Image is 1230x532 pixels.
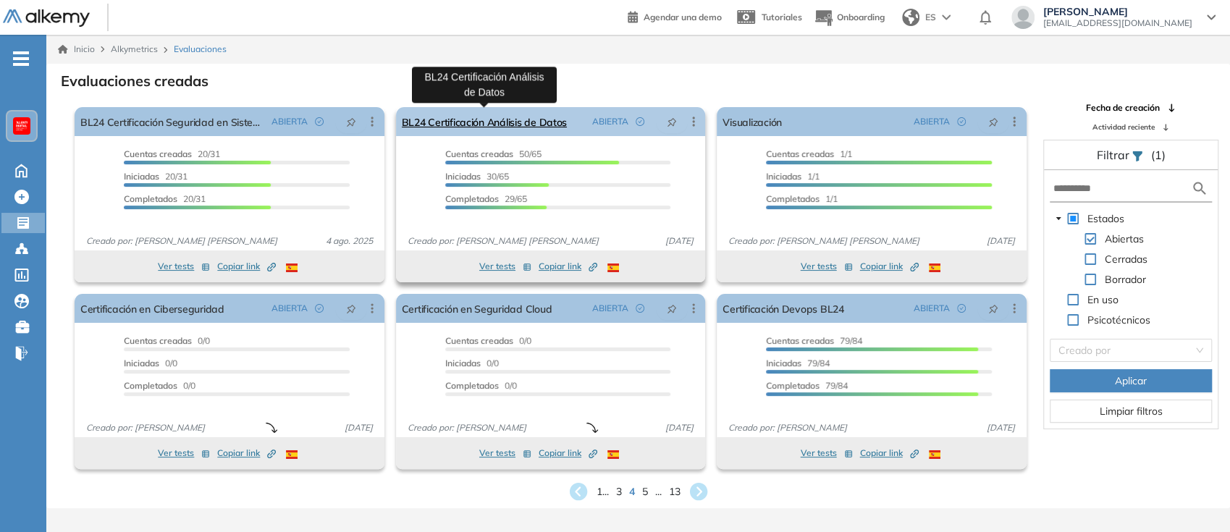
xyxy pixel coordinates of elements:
span: [EMAIL_ADDRESS][DOMAIN_NAME] [1043,17,1192,29]
span: pushpin [988,116,998,127]
span: [DATE] [660,421,699,434]
span: Borrador [1102,271,1149,288]
span: 30/65 [445,171,509,182]
span: Agendar una demo [644,12,722,22]
span: 1/1 [766,193,838,204]
span: Creado por: [PERSON_NAME] [402,421,532,434]
a: Certificación en Ciberseguridad [80,294,224,323]
span: Abiertas [1105,232,1144,245]
span: 50/65 [445,148,542,159]
span: Fecha de creación [1086,101,1160,114]
span: Completados [766,193,820,204]
img: ESP [286,263,298,272]
span: Completados [124,193,177,204]
span: 1/1 [766,171,820,182]
button: Copiar link [217,444,276,462]
button: Ver tests [479,444,531,462]
button: Ver tests [479,258,531,275]
span: Completados [124,380,177,391]
span: 1/1 [766,148,852,159]
a: BL24 Certificación Análisis de Datos [402,107,567,136]
button: pushpin [335,110,367,133]
span: Cerradas [1105,253,1147,266]
span: Creado por: [PERSON_NAME] [80,421,211,434]
span: Cerradas [1102,250,1150,268]
button: Aplicar [1050,369,1212,392]
img: ESP [929,263,940,272]
span: Creado por: [PERSON_NAME] [PERSON_NAME] [80,235,283,248]
img: arrow [942,14,951,20]
div: BL24 Certificación Análisis de Datos [412,67,557,103]
button: Limpiar filtros [1050,400,1212,423]
span: Estados [1084,210,1127,227]
span: 79/84 [766,335,862,346]
span: Copiar link [217,260,276,273]
span: pushpin [346,116,356,127]
span: check-circle [957,117,966,126]
span: ABIERTA [271,302,308,315]
button: pushpin [335,297,367,320]
span: 20/31 [124,193,206,204]
span: Creado por: [PERSON_NAME] [PERSON_NAME] [723,235,925,248]
span: Cuentas creadas [445,148,513,159]
span: Cuentas creadas [124,335,192,346]
span: 0/0 [124,358,177,368]
span: Iniciadas [124,171,159,182]
img: Logo [3,9,90,28]
span: En uso [1087,293,1119,306]
button: Copiar link [860,258,919,275]
span: pushpin [346,303,356,314]
span: Limpiar filtros [1099,403,1162,419]
a: Certificación en Seguridad Cloud [402,294,552,323]
a: BL24 Certificación Seguridad en Sistemas Operativo [80,107,266,136]
span: ABIERTA [914,302,950,315]
button: pushpin [977,110,1009,133]
span: Completados [445,193,499,204]
span: ABIERTA [271,115,308,128]
h3: Evaluaciones creadas [61,72,208,90]
span: check-circle [636,117,644,126]
span: Completados [445,380,499,391]
button: Ver tests [801,444,853,462]
img: ESP [929,450,940,459]
span: Cuentas creadas [766,148,834,159]
span: Creado por: [PERSON_NAME] [723,421,853,434]
span: [PERSON_NAME] [1043,6,1192,17]
span: Onboarding [837,12,885,22]
span: 4 [629,484,635,499]
span: Cuentas creadas [766,335,834,346]
button: Ver tests [158,258,210,275]
span: 5 [642,484,648,499]
span: Copiar link [217,447,276,460]
a: Visualización [723,107,782,136]
button: Ver tests [158,444,210,462]
span: Estados [1087,212,1124,225]
span: Psicotécnicos [1087,313,1150,326]
span: check-circle [636,304,644,313]
button: Copiar link [860,444,919,462]
img: ESP [607,450,619,459]
img: https://assets.alkemy.org/workspaces/620/d203e0be-08f6-444b-9eae-a92d815a506f.png [16,120,28,132]
span: pushpin [667,303,677,314]
span: Iniciadas [766,171,801,182]
span: Tutoriales [762,12,802,22]
span: Actividad reciente [1092,122,1155,132]
span: (1) [1150,146,1165,164]
span: 13 [669,484,681,499]
span: 20/31 [124,148,220,159]
span: ... [655,484,662,499]
span: 79/84 [766,358,830,368]
span: Iniciadas [124,358,159,368]
span: 0/0 [124,335,210,346]
span: Borrador [1105,273,1146,286]
span: 20/31 [124,171,188,182]
span: caret-down [1055,215,1062,222]
span: pushpin [988,303,998,314]
span: Alkymetrics [111,43,158,54]
a: Inicio [58,43,95,56]
span: Filtrar [1096,148,1132,162]
span: Abiertas [1102,230,1147,248]
span: Iniciadas [445,171,481,182]
button: Copiar link [539,258,597,275]
span: [DATE] [339,421,379,434]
